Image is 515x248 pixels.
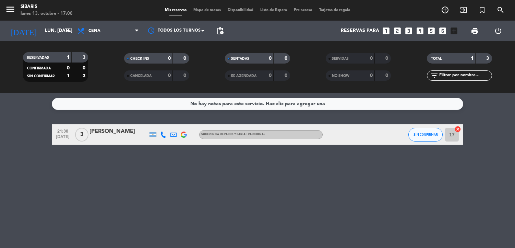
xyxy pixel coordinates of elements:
[21,10,73,17] div: lunes 13. octubre - 17:08
[316,8,354,12] span: Tarjetas de regalo
[478,6,486,14] i: turned_in_not
[231,57,249,60] span: SENTADAS
[27,75,55,78] span: SIN CONFIRMAR
[130,57,149,60] span: CHECK INS
[332,74,349,78] span: NO SHOW
[494,27,502,35] i: power_settings_new
[83,55,87,60] strong: 3
[430,71,439,80] i: filter_list
[161,8,190,12] span: Mis reservas
[341,28,379,34] span: Reservas para
[496,6,505,14] i: search
[89,127,148,136] div: [PERSON_NAME]
[54,127,71,135] span: 21:30
[290,8,316,12] span: Pre-acceso
[168,56,171,61] strong: 0
[370,56,373,61] strong: 0
[54,135,71,143] span: [DATE]
[285,56,289,61] strong: 0
[183,56,188,61] strong: 0
[414,133,438,136] span: SIN CONFIRMAR
[385,73,390,78] strong: 0
[431,57,442,60] span: TOTAL
[201,133,265,136] span: sugerencia de pasos y carta tradicional
[332,57,349,60] span: SERVIDAS
[385,56,390,61] strong: 0
[83,74,87,78] strong: 3
[88,29,100,33] span: Cena
[5,4,15,14] i: menu
[67,66,70,70] strong: 0
[487,21,510,41] div: LOG OUT
[269,73,272,78] strong: 0
[285,73,289,78] strong: 0
[408,128,443,142] button: SIN CONFIRMAR
[130,74,152,78] span: CANCELADA
[416,26,424,35] i: looks_4
[269,56,272,61] strong: 0
[190,100,325,108] div: No hay notas para este servicio. Haz clic para agregar una
[471,27,479,35] span: print
[486,56,490,61] strong: 3
[183,73,188,78] strong: 0
[404,26,413,35] i: looks_3
[21,3,73,10] div: sibaris
[67,74,70,78] strong: 1
[393,26,402,35] i: looks_two
[439,72,492,79] input: Filtrar por nombre...
[27,56,49,59] span: RESERVADAS
[216,27,224,35] span: pending_actions
[450,26,458,35] i: add_box
[5,4,15,17] button: menu
[370,73,373,78] strong: 0
[438,26,447,35] i: looks_6
[427,26,436,35] i: looks_5
[257,8,290,12] span: Lista de Espera
[67,55,70,60] strong: 1
[83,66,87,70] strong: 0
[75,128,88,142] span: 3
[231,74,256,78] span: RE AGENDADA
[181,132,187,138] img: google-logo.png
[190,8,224,12] span: Mapa de mesas
[454,126,461,133] i: cancel
[471,56,474,61] strong: 1
[27,67,51,70] span: CONFIRMADA
[224,8,257,12] span: Disponibilidad
[459,6,468,14] i: exit_to_app
[382,26,391,35] i: looks_one
[64,27,72,35] i: arrow_drop_down
[441,6,449,14] i: add_circle_outline
[5,23,41,38] i: [DATE]
[168,73,171,78] strong: 0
